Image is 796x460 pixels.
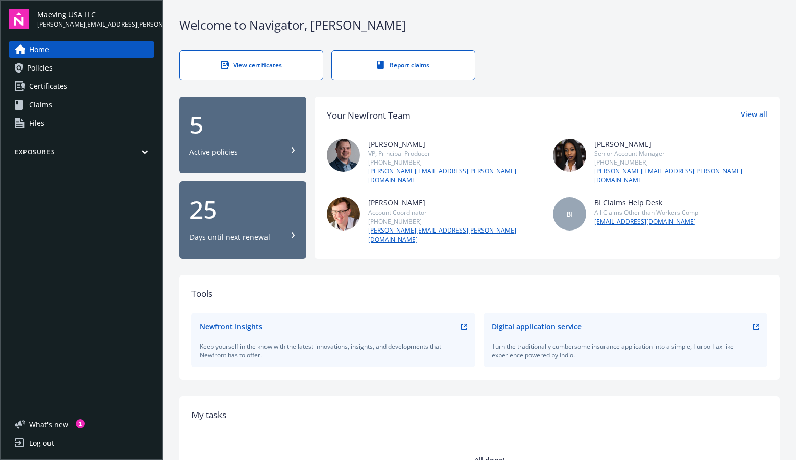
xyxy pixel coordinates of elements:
[594,139,767,149] div: [PERSON_NAME]
[189,147,238,157] div: Active policies
[37,20,154,29] span: [PERSON_NAME][EMAIL_ADDRESS][PERSON_NAME][DOMAIN_NAME]
[29,435,54,451] div: Log out
[29,115,44,131] span: Files
[368,226,541,244] a: [PERSON_NAME][EMAIL_ADDRESS][PERSON_NAME][DOMAIN_NAME]
[368,208,541,217] div: Account Coordinator
[29,419,68,430] span: What ' s new
[9,78,154,95] a: Certificates
[9,419,85,430] button: What's new1
[179,50,323,80] a: View certificates
[200,342,467,359] div: Keep yourself in the know with the latest innovations, insights, and developments that Newfront h...
[191,287,767,301] div: Tools
[594,167,767,185] a: [PERSON_NAME][EMAIL_ADDRESS][PERSON_NAME][DOMAIN_NAME]
[29,97,52,113] span: Claims
[9,97,154,113] a: Claims
[9,60,154,76] a: Policies
[9,9,29,29] img: navigator-logo.svg
[179,181,306,259] button: 25Days until next renewal
[594,208,698,217] div: All Claims Other than Workers Comp
[594,158,767,167] div: [PHONE_NUMBER]
[76,419,85,428] div: 1
[327,109,411,122] div: Your Newfront Team
[331,50,475,80] a: Report claims
[179,97,306,174] button: 5Active policies
[368,158,541,167] div: [PHONE_NUMBER]
[37,9,154,29] button: Maeving USA LLC[PERSON_NAME][EMAIL_ADDRESS][PERSON_NAME][DOMAIN_NAME]
[9,41,154,58] a: Home
[27,60,53,76] span: Policies
[566,209,573,219] span: BI
[200,321,262,332] div: Newfront Insights
[352,61,454,70] div: Report claims
[492,321,582,332] div: Digital application service
[368,139,541,149] div: [PERSON_NAME]
[37,9,154,20] span: Maeving USA LLC
[189,232,270,242] div: Days until next renewal
[9,115,154,131] a: Files
[741,109,767,122] a: View all
[189,112,296,137] div: 5
[553,139,586,172] img: photo
[200,61,302,70] div: View certificates
[29,41,49,58] span: Home
[594,217,698,226] a: [EMAIL_ADDRESS][DOMAIN_NAME]
[327,139,360,172] img: photo
[594,197,698,208] div: BI Claims Help Desk
[368,217,541,226] div: [PHONE_NUMBER]
[327,197,360,231] img: photo
[29,78,67,95] span: Certificates
[189,197,296,222] div: 25
[492,342,759,359] div: Turn the traditionally cumbersome insurance application into a simple, Turbo-Tax like experience ...
[9,148,154,160] button: Exposures
[179,16,780,34] div: Welcome to Navigator , [PERSON_NAME]
[368,197,541,208] div: [PERSON_NAME]
[368,149,541,158] div: VP, Principal Producer
[594,149,767,158] div: Senior Account Manager
[191,408,767,422] div: My tasks
[368,167,541,185] a: [PERSON_NAME][EMAIL_ADDRESS][PERSON_NAME][DOMAIN_NAME]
